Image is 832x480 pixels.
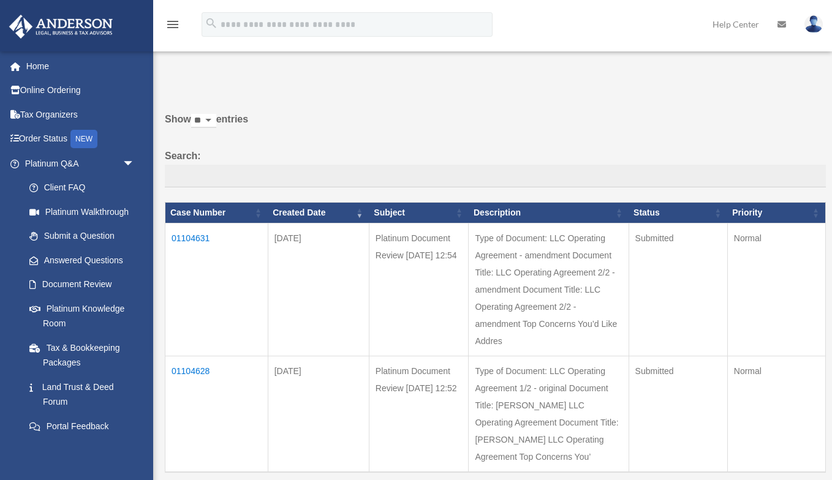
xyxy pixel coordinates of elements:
[17,375,147,414] a: Land Trust & Deed Forum
[268,356,369,473] td: [DATE]
[17,336,147,375] a: Tax & Bookkeeping Packages
[17,200,147,224] a: Platinum Walkthrough
[165,165,826,188] input: Search:
[17,224,147,249] a: Submit a Question
[165,111,826,140] label: Show entries
[165,17,180,32] i: menu
[17,176,147,200] a: Client FAQ
[165,21,180,32] a: menu
[165,356,268,473] td: 01104628
[9,78,153,103] a: Online Ordering
[727,223,825,356] td: Normal
[191,114,216,128] select: Showentries
[9,151,147,176] a: Platinum Q&Aarrow_drop_down
[727,356,825,473] td: Normal
[469,203,629,223] th: Description: activate to sort column ascending
[9,438,153,463] a: Digital Productsarrow_drop_down
[369,223,469,356] td: Platinum Document Review [DATE] 12:54
[9,54,153,78] a: Home
[165,203,268,223] th: Case Number: activate to sort column ascending
[70,130,97,148] div: NEW
[6,15,116,39] img: Anderson Advisors Platinum Portal
[369,203,469,223] th: Subject: activate to sort column ascending
[17,414,147,438] a: Portal Feedback
[9,127,153,152] a: Order StatusNEW
[9,102,153,127] a: Tax Organizers
[17,248,141,272] a: Answered Questions
[369,356,469,473] td: Platinum Document Review [DATE] 12:52
[17,296,147,336] a: Platinum Knowledge Room
[165,148,826,188] label: Search:
[629,203,727,223] th: Status: activate to sort column ascending
[123,438,147,463] span: arrow_drop_down
[629,223,727,356] td: Submitted
[629,356,727,473] td: Submitted
[469,223,629,356] td: Type of Document: LLC Operating Agreement - amendment Document Title: LLC Operating Agreement 2/2...
[804,15,823,33] img: User Pic
[205,17,218,30] i: search
[268,203,369,223] th: Created Date: activate to sort column ascending
[17,272,147,297] a: Document Review
[165,223,268,356] td: 01104631
[727,203,825,223] th: Priority: activate to sort column ascending
[469,356,629,473] td: Type of Document: LLC Operating Agreement 1/2 - original Document Title: [PERSON_NAME] LLC Operat...
[123,151,147,176] span: arrow_drop_down
[268,223,369,356] td: [DATE]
